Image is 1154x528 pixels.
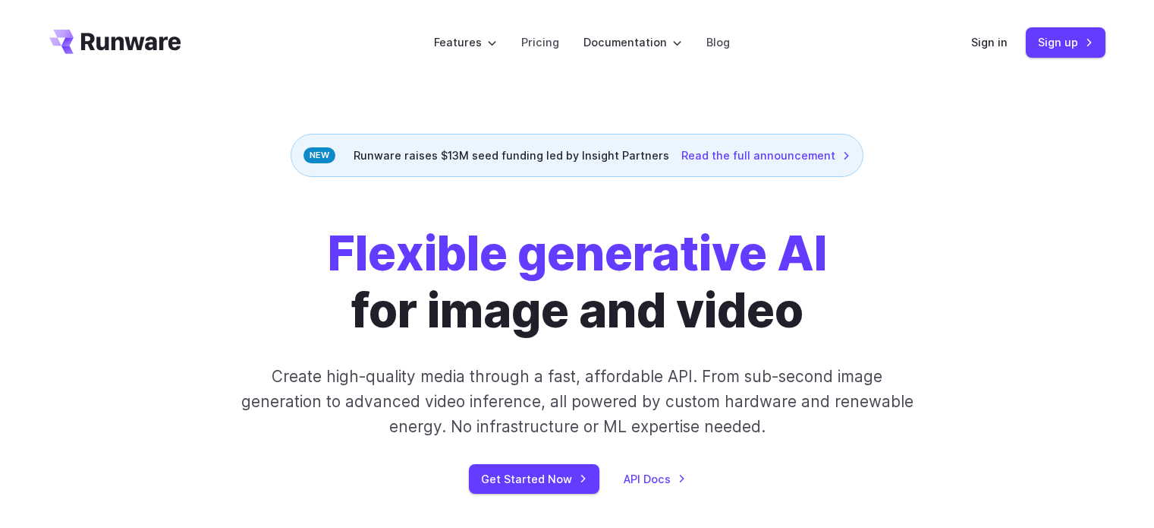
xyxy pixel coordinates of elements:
[328,225,827,282] strong: Flexible generative AI
[521,33,559,51] a: Pricing
[434,33,497,51] label: Features
[624,470,686,488] a: API Docs
[681,147,851,164] a: Read the full announcement
[291,134,863,177] div: Runware raises $13M seed funding led by Insight Partners
[469,464,599,494] a: Get Started Now
[971,33,1008,51] a: Sign in
[706,33,730,51] a: Blog
[49,30,181,54] a: Go to /
[239,364,915,440] p: Create high-quality media through a fast, affordable API. From sub-second image generation to adv...
[328,226,827,340] h1: for image and video
[583,33,682,51] label: Documentation
[1026,27,1105,57] a: Sign up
